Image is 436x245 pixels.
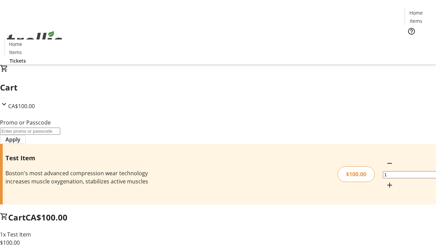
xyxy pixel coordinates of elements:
[4,23,65,58] img: Orient E2E Organization zk00dQfJK4's Logo
[4,57,31,64] a: Tickets
[405,39,432,47] a: Tickets
[4,40,26,48] a: Home
[5,135,20,144] span: Apply
[338,166,375,182] div: $100.00
[10,57,26,64] span: Tickets
[9,40,22,48] span: Home
[4,49,26,56] a: Items
[405,17,427,24] a: Items
[5,153,154,163] h3: Test Item
[410,17,422,24] span: Items
[383,157,396,170] button: Decrement by one
[5,169,154,185] div: Boston's most advanced compression wear technology increases muscle oxygenation, stabilizes activ...
[26,212,67,223] span: CA$100.00
[410,39,426,47] span: Tickets
[9,49,22,56] span: Items
[405,24,418,38] button: Help
[8,102,35,110] span: CA$100.00
[409,9,423,16] span: Home
[383,178,396,192] button: Increment by one
[405,9,427,16] a: Home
